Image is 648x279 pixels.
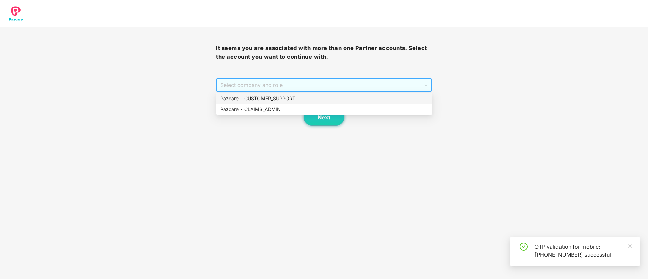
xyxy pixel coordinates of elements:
[220,106,428,113] div: Pazcare - CLAIMS_ADMIN
[628,244,632,249] span: close
[220,79,427,91] span: Select company and role
[216,44,432,61] h3: It seems you are associated with more than one Partner accounts. Select the account you want to c...
[216,104,432,115] div: Pazcare - CLAIMS_ADMIN
[216,93,432,104] div: Pazcare - CUSTOMER_SUPPORT
[520,243,528,251] span: check-circle
[220,95,428,102] div: Pazcare - CUSTOMER_SUPPORT
[318,114,330,121] span: Next
[534,243,632,259] div: OTP validation for mobile: [PHONE_NUMBER] successful
[304,109,344,126] button: Next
